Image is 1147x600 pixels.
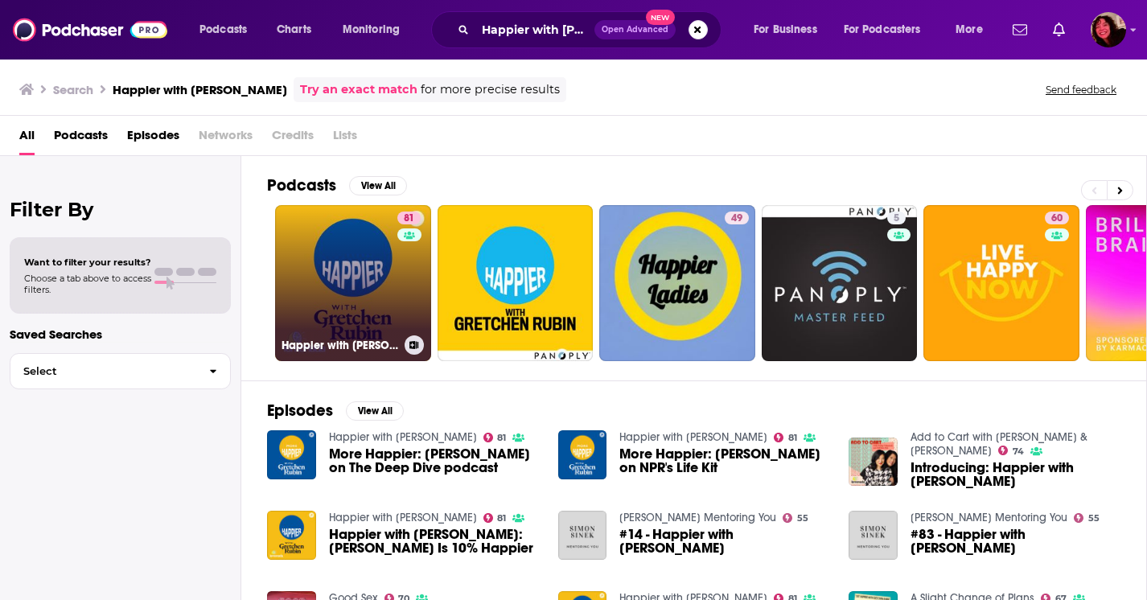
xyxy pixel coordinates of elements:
[1091,12,1126,47] button: Show profile menu
[329,528,539,555] a: Happier with Gretchen Rubin: Dan Harris Is 10% Happier
[10,198,231,221] h2: Filter By
[1045,212,1069,224] a: 60
[558,430,607,479] img: More Happier: Gretchen Rubin on NPR's Life Kit
[1091,12,1126,47] span: Logged in as Kathryn-Musilek
[329,528,539,555] span: Happier with [PERSON_NAME]: [PERSON_NAME] Is 10% Happier
[619,430,767,444] a: Happier with Gretchen Rubin
[844,18,921,41] span: For Podcasters
[267,401,333,421] h2: Episodes
[24,273,151,295] span: Choose a tab above to access filters.
[619,447,829,475] span: More Happier: [PERSON_NAME] on NPR's Life Kit
[188,17,268,43] button: open menu
[956,18,983,41] span: More
[911,528,1120,555] a: #83 - Happier with Gretchen Rubin
[1074,513,1100,523] a: 55
[282,339,398,352] h3: Happier with [PERSON_NAME]
[13,14,167,45] img: Podchaser - Follow, Share and Rate Podcasts
[329,447,539,475] span: More Happier: [PERSON_NAME] on The Deep Dive podcast
[329,511,477,524] a: Happier with Gretchen Rubin
[646,10,675,25] span: New
[774,433,797,442] a: 81
[849,511,898,560] img: #83 - Happier with Gretchen Rubin
[762,205,918,361] a: 5
[266,17,321,43] a: Charts
[619,511,776,524] a: Simon Sinek Mentoring You
[329,430,477,444] a: Happier with Gretchen Rubin
[602,26,668,34] span: Open Advanced
[1046,16,1071,43] a: Show notifications dropdown
[797,515,808,522] span: 55
[1006,16,1034,43] a: Show notifications dropdown
[343,18,400,41] span: Monitoring
[267,175,407,195] a: PodcastsView All
[725,212,749,224] a: 49
[267,175,336,195] h2: Podcasts
[10,353,231,389] button: Select
[127,122,179,155] a: Episodes
[346,401,404,421] button: View All
[754,18,817,41] span: For Business
[911,430,1087,458] a: Add to Cart with Kulap Vilaysack & SuChin Pak
[619,528,829,555] span: #14 - Happier with [PERSON_NAME]
[894,211,899,227] span: 5
[349,176,407,195] button: View All
[911,528,1120,555] span: #83 - Happier with [PERSON_NAME]
[1041,83,1121,97] button: Send feedback
[1091,12,1126,47] img: User Profile
[911,511,1067,524] a: Simon Sinek Mentoring You
[24,257,151,268] span: Want to filter your results?
[10,327,231,342] p: Saved Searches
[53,82,93,97] h3: Search
[923,205,1079,361] a: 60
[475,17,594,43] input: Search podcasts, credits, & more...
[404,211,414,227] span: 81
[731,211,742,227] span: 49
[1088,515,1100,522] span: 55
[833,17,944,43] button: open menu
[267,430,316,479] img: More Happier: Gretchen Rubin on The Deep Dive podcast
[911,461,1120,488] span: Introducing: Happier with [PERSON_NAME]
[483,513,507,523] a: 81
[558,511,607,560] img: #14 - Happier with Gretchen Rubin
[300,80,417,99] a: Try an exact match
[19,122,35,155] a: All
[783,513,808,523] a: 55
[54,122,108,155] a: Podcasts
[944,17,1003,43] button: open menu
[911,461,1120,488] a: Introducing: Happier with Gretchen Rubin
[497,515,506,522] span: 81
[742,17,837,43] button: open menu
[446,11,737,48] div: Search podcasts, credits, & more...
[421,80,560,99] span: for more precise results
[397,212,421,224] a: 81
[497,434,506,442] span: 81
[199,122,253,155] span: Networks
[267,511,316,560] img: Happier with Gretchen Rubin: Dan Harris Is 10% Happier
[272,122,314,155] span: Credits
[199,18,247,41] span: Podcasts
[594,20,676,39] button: Open AdvancedNew
[483,433,507,442] a: 81
[788,434,797,442] span: 81
[1051,211,1063,227] span: 60
[849,438,898,487] img: Introducing: Happier with Gretchen Rubin
[1013,448,1024,455] span: 74
[619,528,829,555] a: #14 - Happier with Gretchen Rubin
[113,82,287,97] h3: Happier with [PERSON_NAME]
[998,446,1024,455] a: 74
[619,447,829,475] a: More Happier: Gretchen Rubin on NPR's Life Kit
[599,205,755,361] a: 49
[331,17,421,43] button: open menu
[10,366,196,376] span: Select
[887,212,906,224] a: 5
[329,447,539,475] a: More Happier: Gretchen Rubin on The Deep Dive podcast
